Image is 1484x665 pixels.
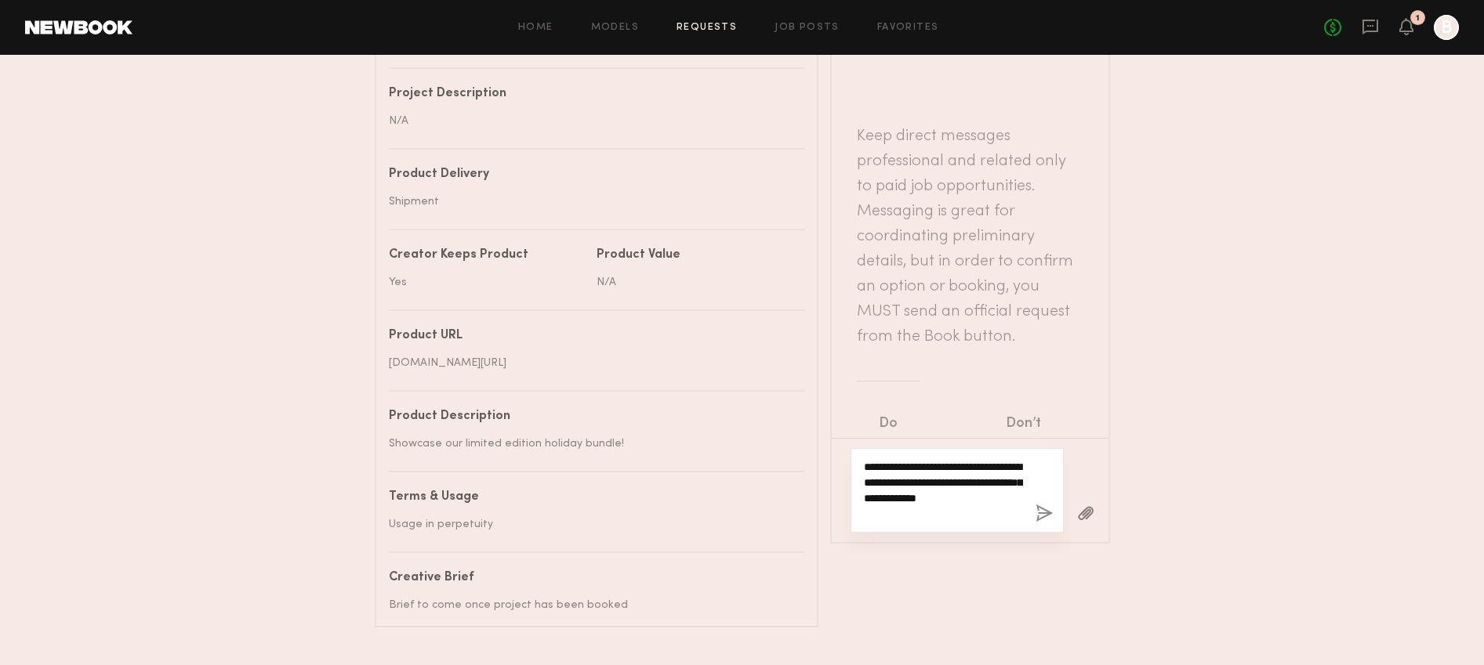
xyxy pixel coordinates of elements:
a: Favorites [877,23,939,33]
div: Product Value [597,249,793,262]
a: B [1434,15,1459,40]
div: Product Description [389,410,793,423]
div: Usage in perpetuity [389,516,793,533]
div: N/A [389,113,793,129]
div: [DOMAIN_NAME][URL] [389,355,793,371]
a: Job Posts [775,23,840,33]
div: 1 [1416,14,1420,23]
a: Models [591,23,639,33]
div: Showcase our limited edition holiday bundle! [389,436,793,452]
div: N/A [597,274,793,291]
div: Do [879,413,940,435]
div: Product URL [389,330,793,342]
div: Creative Brief [389,572,793,584]
div: Creator Keeps Product [389,249,585,262]
div: Product Delivery [389,168,793,181]
div: Yes [389,274,585,291]
div: Brief to come once project has been booked [389,597,793,613]
div: Terms & Usage [389,491,793,504]
div: Don’t [1006,413,1092,435]
a: Requests [677,23,737,33]
div: Shipment [389,193,793,210]
div: Project Description [389,88,793,100]
a: Home [518,23,553,33]
header: Keep direct messages professional and related only to paid job opportunities. Messaging is great ... [857,124,1083,349]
